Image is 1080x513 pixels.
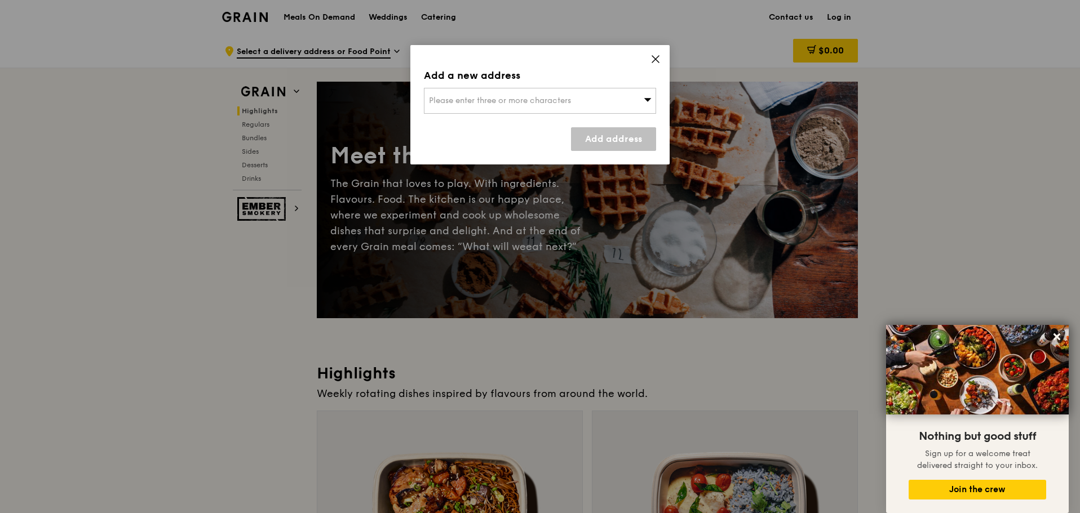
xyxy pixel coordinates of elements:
img: DSC07876-Edit02-Large.jpeg [886,325,1069,414]
a: Add address [571,127,656,151]
span: Sign up for a welcome treat delivered straight to your inbox. [917,449,1038,470]
div: Add a new address [424,68,656,83]
span: Please enter three or more characters [429,96,571,105]
button: Join the crew [909,480,1046,499]
span: Nothing but good stuff [919,430,1036,443]
button: Close [1048,328,1066,346]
